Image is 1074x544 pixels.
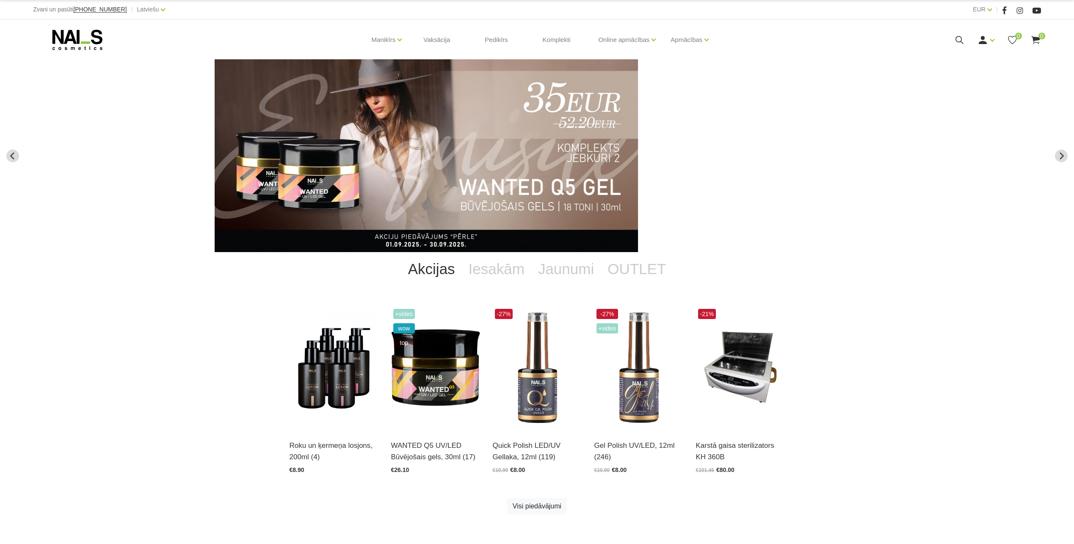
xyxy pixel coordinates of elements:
[33,4,127,15] div: Zvani un pasūti
[290,466,304,473] span: €8.90
[391,307,480,429] img: Gels WANTED NAILS cosmetics tehniķu komanda ir radījusi gelu, kas ilgi jau ir katra meistara mekl...
[393,309,415,319] span: +Video
[601,252,673,286] a: OUTLET
[1030,35,1041,45] a: 0
[290,307,378,429] img: BAROJOŠS roku un ķermeņa LOSJONSBALI COCONUT barojošs roku un ķermeņa losjons paredzēts jebkura t...
[510,466,525,473] span: €8.00
[1015,517,1070,544] iframe: chat widget
[401,252,462,286] a: Akcijas
[716,466,734,473] span: €80.00
[531,252,601,286] a: Jaunumi
[393,323,415,333] span: wow
[391,440,480,463] a: WANTED Q5 UV/LED Būvējošais gels, 30ml (17)
[1015,33,1022,39] span: 0
[596,323,618,333] span: +Video
[215,59,859,252] li: 3 of 11
[290,440,378,463] a: Roku un ķermeņa losjons, 200ml (4)
[391,466,409,473] span: €26.10
[596,309,618,319] span: -27%
[698,309,716,319] span: -21%
[495,309,513,319] span: -27%
[594,440,683,463] a: Gel Polish UV/LED, 12ml (246)
[594,307,683,429] img: Ilgnoturīga, intensīvi pigmentēta gellaka. Viegli klājas, lieliski žūst, nesaraujas, neatkāpjas n...
[696,440,785,463] a: Karstā gaisa sterilizators KH 360B
[696,467,714,473] span: €101.45
[137,4,159,14] a: Latviešu
[507,498,567,514] a: Visi piedāvājumi
[671,23,702,57] a: Apmācības
[612,466,627,473] span: €8.00
[696,307,785,429] img: Karstā gaisa sterilizatoru var izmantot skaistumkopšanas salonos, manikīra kabinetos, ēdināšanas ...
[1055,150,1068,162] button: Next slide
[6,150,19,162] button: Previous slide
[372,23,396,57] a: Manikīrs
[973,4,986,14] a: EUR
[493,440,582,463] a: Quick Polish LED/UV Gellaka, 12ml (119)
[73,6,127,13] a: [PHONE_NUMBER]
[1007,35,1018,45] a: 0
[996,4,998,15] span: |
[493,467,508,473] span: €10.90
[462,252,531,286] a: Iesakām
[417,19,457,60] a: Vaksācija
[594,467,610,473] span: €10.90
[131,4,133,15] span: |
[478,19,514,60] a: Pedikīrs
[598,23,649,57] a: Online apmācības
[1038,33,1045,39] span: 0
[393,338,415,348] span: top
[536,19,577,60] a: Komplekti
[493,307,582,429] img: Ātri, ērti un vienkārši!Intensīvi pigmentēta gellaka, kas perfekti klājas arī vienā slānī, tādā v...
